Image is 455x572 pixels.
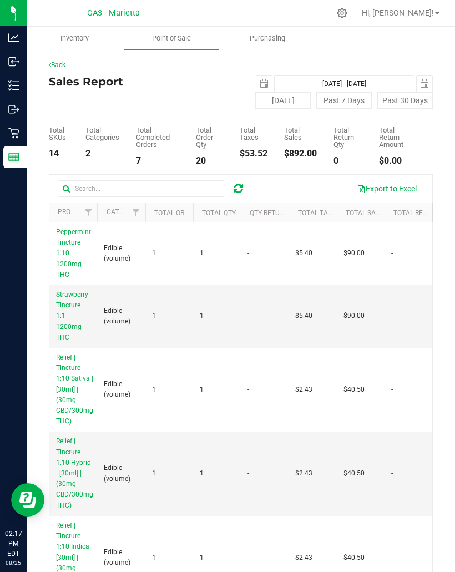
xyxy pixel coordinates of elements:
span: - [391,311,393,321]
span: 1 [200,553,204,563]
iframe: Resource center [11,483,44,517]
a: Purchasing [219,27,316,50]
inline-svg: Inventory [8,80,19,91]
span: 1 [152,384,156,395]
inline-svg: Reports [8,151,19,163]
span: - [247,384,249,395]
div: $892.00 [284,149,317,158]
span: $40.50 [343,468,365,479]
span: $2.43 [295,384,312,395]
a: Total Qty [202,209,236,217]
span: Relief | Tincture | 1:10 Hybrid | [30ml] | (30mg CBD/300mg THC) [56,437,93,509]
div: Total Taxes [240,126,267,141]
div: Total Completed Orders [136,126,179,148]
span: - [247,248,249,259]
div: 20 [196,156,223,165]
inline-svg: Outbound [8,104,19,115]
div: Total SKUs [49,126,69,141]
a: Back [49,61,65,69]
span: - [391,553,393,563]
span: 1 [152,468,156,479]
span: 1 [200,248,204,259]
div: Total Categories [85,126,119,141]
span: Inventory [46,33,104,43]
div: $53.52 [240,149,267,158]
span: Edible (volume) [104,306,138,327]
a: Total Returns [393,209,444,217]
button: [DATE] [255,92,311,109]
a: Filter [127,203,145,222]
inline-svg: Inbound [8,56,19,67]
span: Peppermint Tincture 1:10 1200mg THC [56,228,91,279]
a: Point of Sale [123,27,220,50]
inline-svg: Analytics [8,32,19,43]
button: Past 7 Days [316,92,372,109]
a: Inventory [27,27,123,50]
div: Total Return Amount [379,126,416,148]
a: Total Taxes [298,209,340,217]
span: - [247,553,249,563]
span: 1 [152,553,156,563]
span: $2.43 [295,553,312,563]
p: 02:17 PM EDT [5,529,22,559]
span: 1 [200,468,204,479]
p: 08/25 [5,559,22,567]
span: - [391,384,393,395]
div: 7 [136,156,179,165]
h4: Sales Report [49,75,241,88]
span: Strawberry Tincture 1:1 1200mg THC [56,291,88,341]
div: Total Sales [284,126,317,141]
div: Manage settings [335,8,349,18]
inline-svg: Retail [8,128,19,139]
a: Filter [79,203,97,222]
a: Product [58,208,88,216]
span: - [247,311,249,321]
div: Total Return Qty [333,126,362,148]
span: $5.40 [295,248,312,259]
span: Edible (volume) [104,547,138,568]
span: Edible (volume) [104,463,138,484]
div: $0.00 [379,156,416,165]
span: $2.43 [295,468,312,479]
div: Total Order Qty [196,126,223,148]
span: - [391,248,393,259]
span: Edible (volume) [104,243,138,264]
span: $90.00 [343,311,365,321]
span: $40.50 [343,553,365,563]
button: Past 30 Days [377,92,433,109]
span: $40.50 [343,384,365,395]
span: 1 [152,311,156,321]
span: GA3 - Marietta [87,8,140,18]
span: Purchasing [235,33,300,43]
input: Search... [58,180,224,197]
span: $90.00 [343,248,365,259]
button: Export to Excel [350,179,424,198]
a: Total Sales [346,209,387,217]
a: Category [107,208,139,216]
span: $5.40 [295,311,312,321]
a: Qty Returned [250,209,297,217]
span: Relief | Tincture | 1:10 Sativa | [30ml] | (30mg CBD/300mg THC) [56,353,93,425]
span: 1 [200,311,204,321]
span: Hi, [PERSON_NAME]! [362,8,434,17]
span: - [247,468,249,479]
span: - [391,468,393,479]
span: 1 [200,384,204,395]
span: Edible (volume) [104,379,138,400]
span: select [417,76,432,92]
span: Point of Sale [137,33,206,43]
span: select [256,76,272,92]
div: 0 [333,156,362,165]
div: 2 [85,149,119,158]
a: Total Orders [154,209,200,217]
div: 14 [49,149,69,158]
span: 1 [152,248,156,259]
